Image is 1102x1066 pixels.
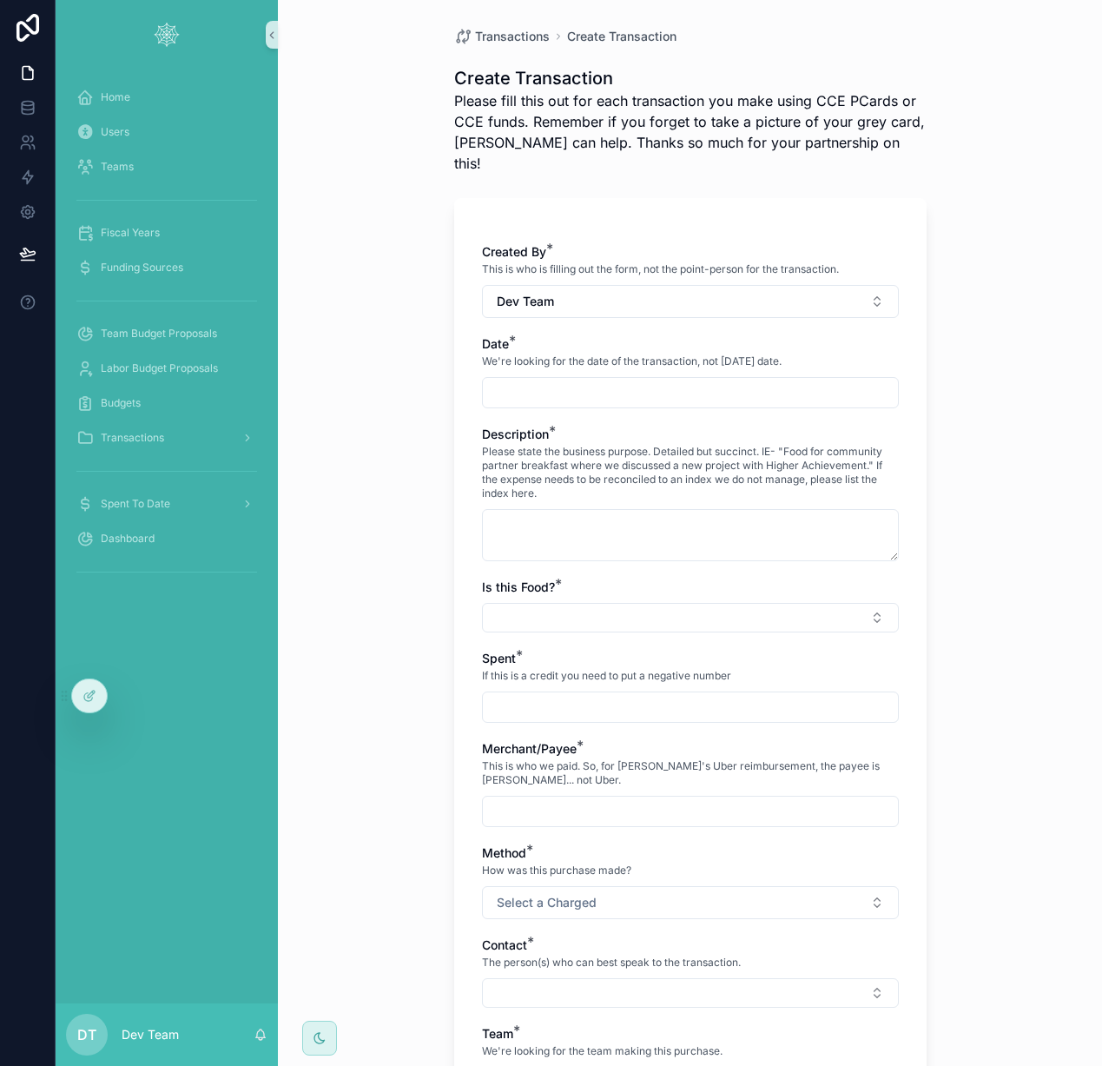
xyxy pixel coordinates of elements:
a: Labor Budget Proposals [66,353,267,384]
a: Transactions [66,422,267,454]
span: Contact [482,937,527,952]
h1: Create Transaction [454,66,927,90]
a: Spent To Date [66,488,267,520]
span: Budgets [101,396,141,410]
span: Dev Team [497,293,554,310]
span: Spent [482,651,516,665]
a: Team Budget Proposals [66,318,267,349]
span: Description [482,427,549,441]
span: Is this Food? [482,579,555,594]
span: Select a Charged [497,894,597,911]
a: Teams [66,151,267,182]
a: Funding Sources [66,252,267,283]
button: Select Button [482,886,899,919]
span: Dashboard [101,532,155,546]
span: Users [101,125,129,139]
span: Method [482,845,526,860]
a: Fiscal Years [66,217,267,248]
button: Select Button [482,285,899,318]
span: Please fill this out for each transaction you make using CCE PCards or CCE funds. Remember if you... [454,90,927,174]
span: How was this purchase made? [482,864,631,877]
div: scrollable content [56,70,278,608]
a: Home [66,82,267,113]
button: Select Button [482,603,899,632]
span: This is who is filling out the form, not the point-person for the transaction. [482,262,839,276]
p: Dev Team [122,1026,179,1043]
span: We're looking for the date of the transaction, not [DATE] date. [482,354,782,368]
a: Budgets [66,387,267,419]
span: If this is a credit you need to put a negative number [482,669,731,683]
span: We're looking for the team making this purchase. [482,1044,723,1058]
span: Fiscal Years [101,226,160,240]
span: Team Budget Proposals [101,327,217,341]
span: Teams [101,160,134,174]
span: DT [77,1024,96,1045]
span: Please state the business purpose. Detailed but succinct. IE- "Food for community partner breakfa... [482,445,899,500]
span: Labor Budget Proposals [101,361,218,375]
a: Create Transaction [567,28,676,45]
span: The person(s) who can best speak to the transaction. [482,956,741,970]
button: Select Button [482,978,899,1008]
span: This is who we paid. So, for [PERSON_NAME]'s Uber reimbursement, the payee is [PERSON_NAME]... no... [482,759,899,787]
a: Transactions [454,28,550,45]
a: Dashboard [66,523,267,554]
img: App logo [153,21,181,49]
span: Created By [482,244,546,259]
span: Merchant/Payee [482,741,577,756]
span: Date [482,336,509,351]
span: Home [101,90,130,104]
span: Team [482,1026,513,1041]
a: Users [66,116,267,148]
span: Transactions [475,28,550,45]
span: Funding Sources [101,261,183,275]
span: Transactions [101,431,164,445]
span: Spent To Date [101,497,170,511]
